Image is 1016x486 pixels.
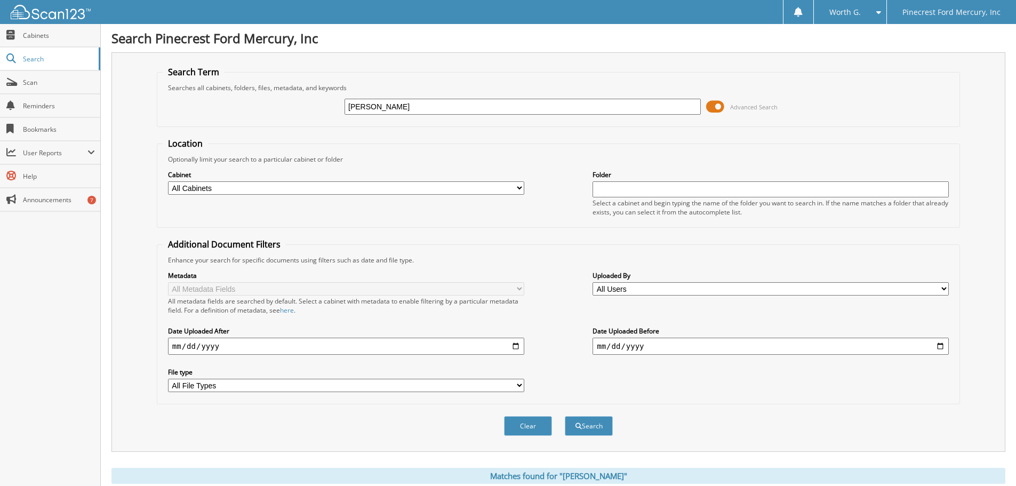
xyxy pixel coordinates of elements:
[23,125,95,134] span: Bookmarks
[23,31,95,40] span: Cabinets
[168,338,524,355] input: start
[829,9,861,15] span: Worth G.
[593,271,949,280] label: Uploaded By
[593,170,949,179] label: Folder
[23,54,93,63] span: Search
[168,368,524,377] label: File type
[565,416,613,436] button: Search
[23,78,95,87] span: Scan
[23,172,95,181] span: Help
[23,148,87,157] span: User Reports
[163,138,208,149] legend: Location
[163,155,954,164] div: Optionally limit your search to a particular cabinet or folder
[23,195,95,204] span: Announcements
[163,256,954,265] div: Enhance your search for specific documents using filters such as date and file type.
[902,9,1001,15] span: Pinecrest Ford Mercury, Inc
[163,83,954,92] div: Searches all cabinets, folders, files, metadata, and keywords
[87,196,96,204] div: 7
[23,101,95,110] span: Reminders
[593,338,949,355] input: end
[593,326,949,336] label: Date Uploaded Before
[730,103,778,111] span: Advanced Search
[111,468,1005,484] div: Matches found for "[PERSON_NAME]"
[280,306,294,315] a: here
[11,5,91,19] img: scan123-logo-white.svg
[163,66,225,78] legend: Search Term
[168,170,524,179] label: Cabinet
[168,271,524,280] label: Metadata
[593,198,949,217] div: Select a cabinet and begin typing the name of the folder you want to search in. If the name match...
[168,297,524,315] div: All metadata fields are searched by default. Select a cabinet with metadata to enable filtering b...
[963,435,1016,486] iframe: Chat Widget
[504,416,552,436] button: Clear
[163,238,286,250] legend: Additional Document Filters
[168,326,524,336] label: Date Uploaded After
[111,29,1005,47] h1: Search Pinecrest Ford Mercury, Inc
